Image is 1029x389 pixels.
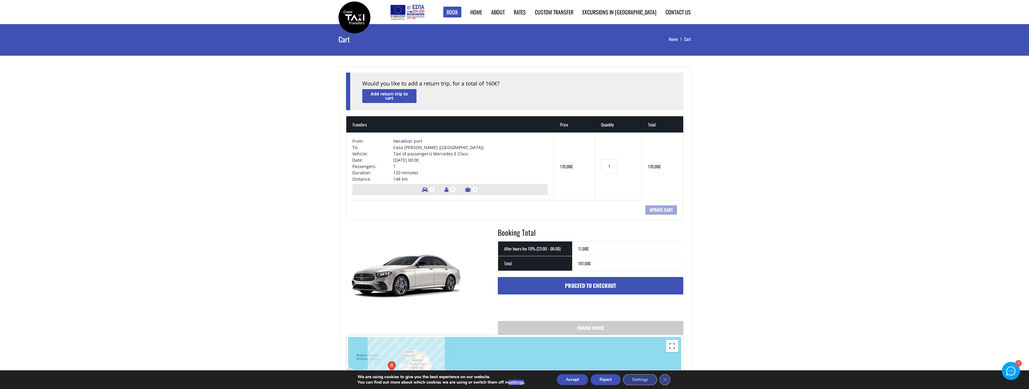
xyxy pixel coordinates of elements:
[684,36,691,42] li: Cart
[393,176,548,182] td: 148 km
[393,170,548,176] td: 120 minutes
[535,8,573,16] a: Custom Transfer
[601,159,617,173] input: Transfers quantity
[498,227,683,241] h2: Booking Total
[393,151,548,157] td: Taxi (4 passengers) Mercedes E Class
[362,80,671,88] div: Would you like to add a return trip, for a total of 160 ?
[498,321,683,335] a: Change order
[357,380,525,385] p: You can find out more about which cookies we are using or switch them off in .
[352,163,394,170] td: Passengers:
[645,205,677,215] input: Update cart
[498,277,683,294] a: Proceed to checkout
[1015,360,1021,367] div: 1
[393,138,548,144] td: Heraklion port
[352,170,394,176] td: Duration:
[362,89,416,103] a: Add return trip to cart
[589,260,591,266] span: €
[669,36,684,42] a: Home
[470,8,482,16] a: Home
[509,380,524,385] button: settings
[582,8,656,16] a: Excursions in [GEOGRAPHIC_DATA]
[441,184,459,195] li: Number of passengers
[557,374,588,385] button: Accept
[560,163,573,170] bdi: 170,00
[514,8,526,16] a: Rates
[591,297,684,314] iframe: Secure express checkout frame
[554,116,595,132] th: Price
[429,186,435,193] span: 1
[578,260,591,266] bdi: 187,00
[393,144,548,151] td: Casa [PERSON_NAME] ([GEOGRAPHIC_DATA])
[494,80,497,87] span: €
[388,361,396,372] div: Theofanous 9, Chania 731 31, Greece
[450,186,456,193] span: 4
[587,245,589,252] span: €
[666,340,678,352] button: Toggle fullscreen view
[595,116,642,132] th: Quantity
[472,186,478,193] span: 3
[352,144,394,151] td: To:
[623,374,657,385] button: Settings
[338,24,457,54] h1: Cart
[352,151,394,157] td: Vehicle:
[357,374,525,380] p: We are using cookies to give you the best experience on our website.
[666,8,691,16] a: Contact us
[659,163,661,170] span: €
[591,374,621,385] button: Reject
[642,116,683,132] th: Total
[491,8,505,16] a: About
[393,163,548,170] td: 1
[659,374,670,385] button: Close GDPR Cookie Banner
[346,116,554,132] th: Transfers
[498,241,572,256] th: After hours fee 10% (23:00 - 06:00)
[352,157,394,163] td: Date:
[338,2,370,33] img: Crete Taxi Transfers | Crete Taxi Transfers Cart | Crete Taxi Transfers
[497,297,590,314] iframe: Secure express checkout frame
[419,184,438,195] li: Number of vehicles
[352,138,394,144] td: From:
[338,14,370,20] a: Crete Taxi Transfers | Crete Taxi Transfers Cart | Crete Taxi Transfers
[346,227,466,317] img: Taxi (4 passengers) Mercedes E Class
[389,3,425,21] img: e-bannersEUERDF180X90.jpg
[578,245,589,252] bdi: 17,00
[648,163,661,170] bdi: 170,00
[443,7,461,18] a: Book
[393,157,548,163] td: [DATE] 00:00
[571,163,573,170] span: €
[498,256,572,271] th: Total
[462,184,481,195] li: Number of luggage items
[352,176,394,182] td: Distance:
